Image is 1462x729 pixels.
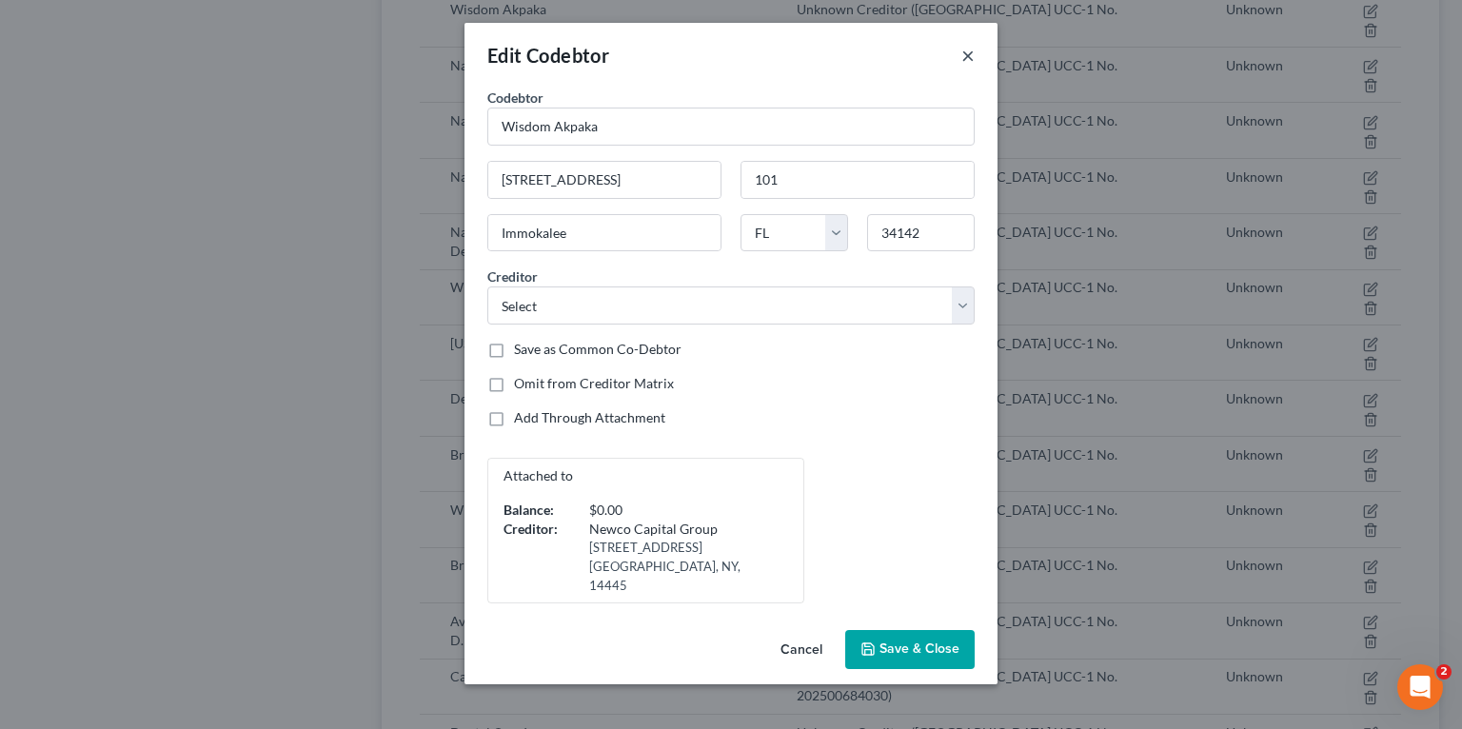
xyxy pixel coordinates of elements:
input: Enter city... [488,215,721,251]
span: NY, [721,559,741,574]
strong: Creditor: [504,521,558,537]
input: Search codebtor by name... [487,108,975,146]
div: Newco Capital Group [589,520,779,539]
p: Attached to [504,466,788,485]
span: Creditor [487,268,538,285]
span: Codebtor [487,89,543,106]
span: Edit [487,44,523,67]
input: Enter zip... [867,214,975,252]
span: Codebtor [526,44,609,67]
iframe: Intercom live chat [1397,664,1443,710]
span: 14445 [589,578,627,593]
div: [STREET_ADDRESS] [589,539,779,557]
input: Apt, Suite, etc... [741,162,974,198]
span: Save & Close [879,641,959,658]
span: 2 [1436,664,1452,680]
button: Cancel [765,632,838,670]
label: Omit from Creditor Matrix [514,374,674,393]
strong: Balance: [504,502,554,518]
label: Add Through Attachment [514,408,665,427]
span: [GEOGRAPHIC_DATA], [589,559,719,574]
div: $0.00 [589,501,779,520]
button: × [961,44,975,67]
button: Save & Close [845,630,975,670]
input: Enter address... [488,162,721,198]
label: Save as Common Co-Debtor [514,340,682,359]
